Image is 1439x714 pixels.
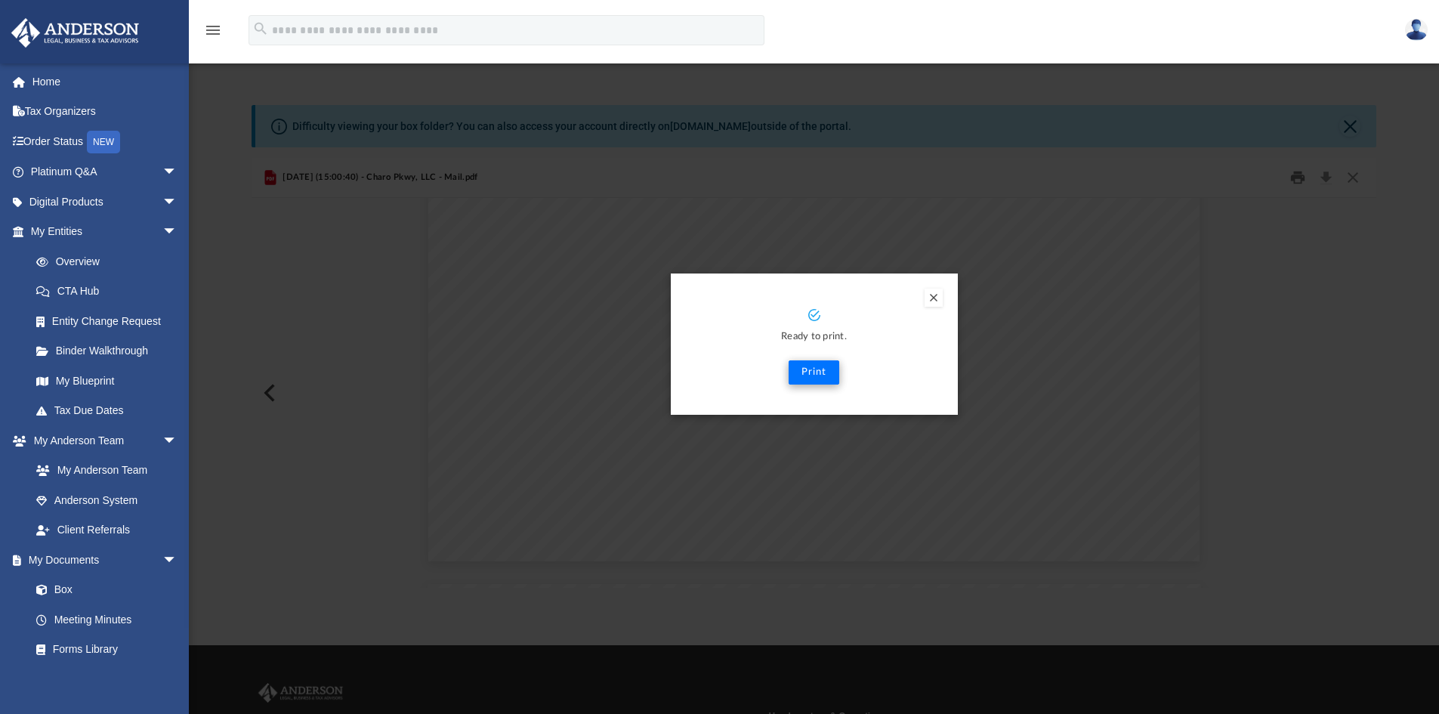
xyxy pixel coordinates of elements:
[21,635,185,665] a: Forms Library
[204,29,222,39] a: menu
[11,126,200,157] a: Order StatusNEW
[11,217,200,247] a: My Entitiesarrow_drop_down
[21,246,200,277] a: Overview
[11,187,200,217] a: Digital Productsarrow_drop_down
[7,18,144,48] img: Anderson Advisors Platinum Portal
[162,425,193,456] span: arrow_drop_down
[162,157,193,188] span: arrow_drop_down
[11,66,200,97] a: Home
[21,575,185,605] a: Box
[21,515,193,546] a: Client Referrals
[21,396,200,426] a: Tax Due Dates
[21,277,200,307] a: CTA Hub
[87,131,120,153] div: NEW
[21,336,200,366] a: Binder Walkthrough
[789,360,839,385] button: Print
[21,604,193,635] a: Meeting Minutes
[686,329,943,346] p: Ready to print.
[162,545,193,576] span: arrow_drop_down
[252,20,269,37] i: search
[162,217,193,248] span: arrow_drop_down
[11,545,193,575] a: My Documentsarrow_drop_down
[252,158,1377,588] div: Preview
[21,366,193,396] a: My Blueprint
[21,485,193,515] a: Anderson System
[11,157,200,187] a: Platinum Q&Aarrow_drop_down
[1405,19,1428,41] img: User Pic
[11,425,193,456] a: My Anderson Teamarrow_drop_down
[204,21,222,39] i: menu
[21,456,185,486] a: My Anderson Team
[162,187,193,218] span: arrow_drop_down
[21,306,200,336] a: Entity Change Request
[11,97,200,127] a: Tax Organizers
